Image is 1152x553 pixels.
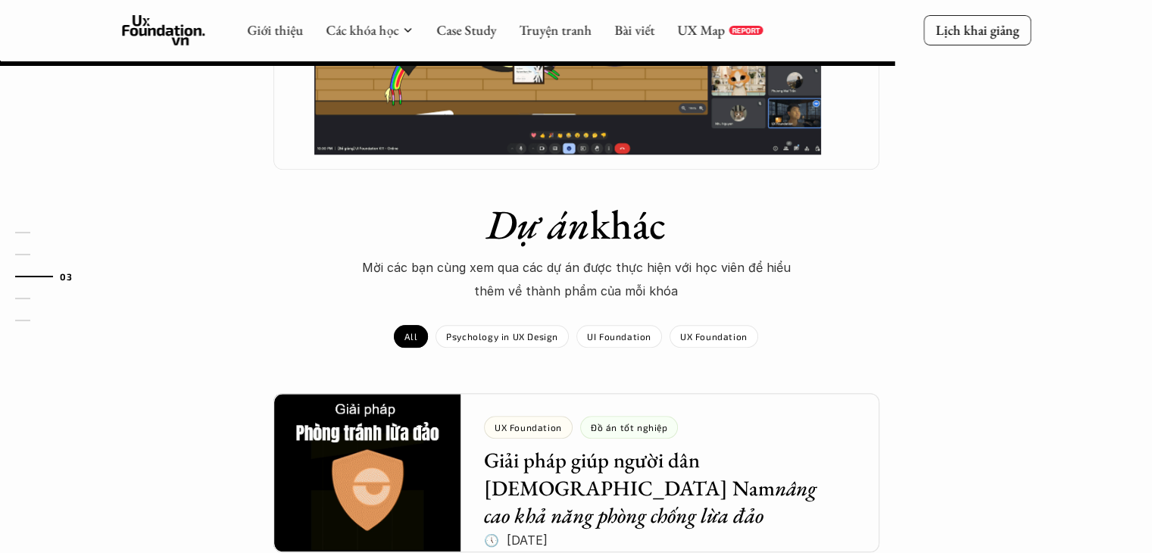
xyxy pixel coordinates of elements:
[436,21,496,39] a: Case Study
[614,21,654,39] a: Bài viết
[486,198,590,251] em: Dự án
[404,331,417,342] p: All
[729,26,763,35] a: REPORT
[326,21,398,39] a: Các khóa học
[273,393,879,552] a: UX FoundationĐồ án tốt nghiệpGiải pháp giúp người dân [DEMOGRAPHIC_DATA] Namnâng cao khả năng phò...
[15,267,87,286] a: 03
[680,331,748,342] p: UX Foundation
[247,21,303,39] a: Giới thiệu
[677,21,725,39] a: UX Map
[311,200,841,249] h1: khác
[349,256,804,302] p: Mời các bạn cùng xem qua các dự án được thực hiện với học viên để hiểu thêm về thành phẩm của mỗi...
[587,331,651,342] p: UI Foundation
[935,21,1019,39] p: Lịch khai giảng
[519,21,592,39] a: Truyện tranh
[60,271,72,282] strong: 03
[732,26,760,35] p: REPORT
[923,15,1031,45] a: Lịch khai giảng
[446,331,558,342] p: Psychology in UX Design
